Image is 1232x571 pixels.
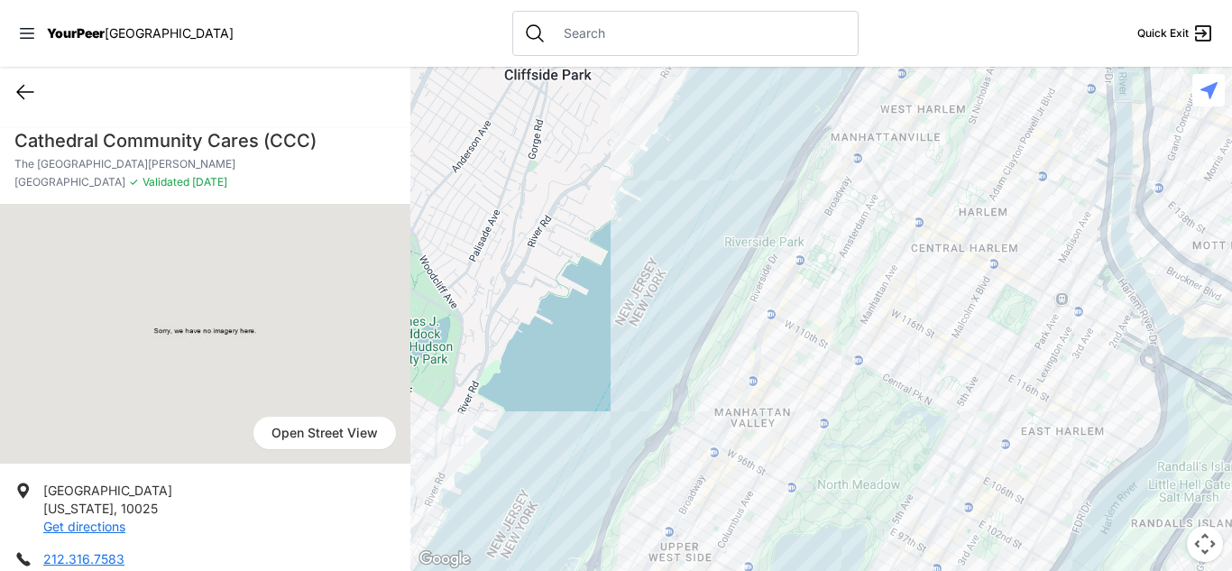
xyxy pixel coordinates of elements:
input: Search [553,24,847,42]
span: ✓ [129,175,139,189]
span: , [114,501,117,516]
h1: Cathedral Community Cares (CCC) [14,128,396,153]
span: [US_STATE] [43,501,114,516]
span: [DATE] [189,175,227,189]
span: YourPeer [47,25,105,41]
span: Validated [143,175,189,189]
span: Open Street View [253,417,396,449]
a: Get directions [43,519,125,534]
a: YourPeer[GEOGRAPHIC_DATA] [47,28,234,39]
a: Open this area in Google Maps (opens a new window) [415,548,474,571]
span: Quick Exit [1137,26,1189,41]
span: 10025 [121,501,158,516]
button: Map camera controls [1187,526,1223,562]
a: Quick Exit [1137,23,1214,44]
p: The [GEOGRAPHIC_DATA][PERSON_NAME] [14,157,396,171]
a: 212.316.7583 [43,551,124,566]
span: [GEOGRAPHIC_DATA] [105,25,234,41]
img: Google [415,548,474,571]
span: [GEOGRAPHIC_DATA] [43,483,172,498]
span: [GEOGRAPHIC_DATA] [14,175,125,189]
